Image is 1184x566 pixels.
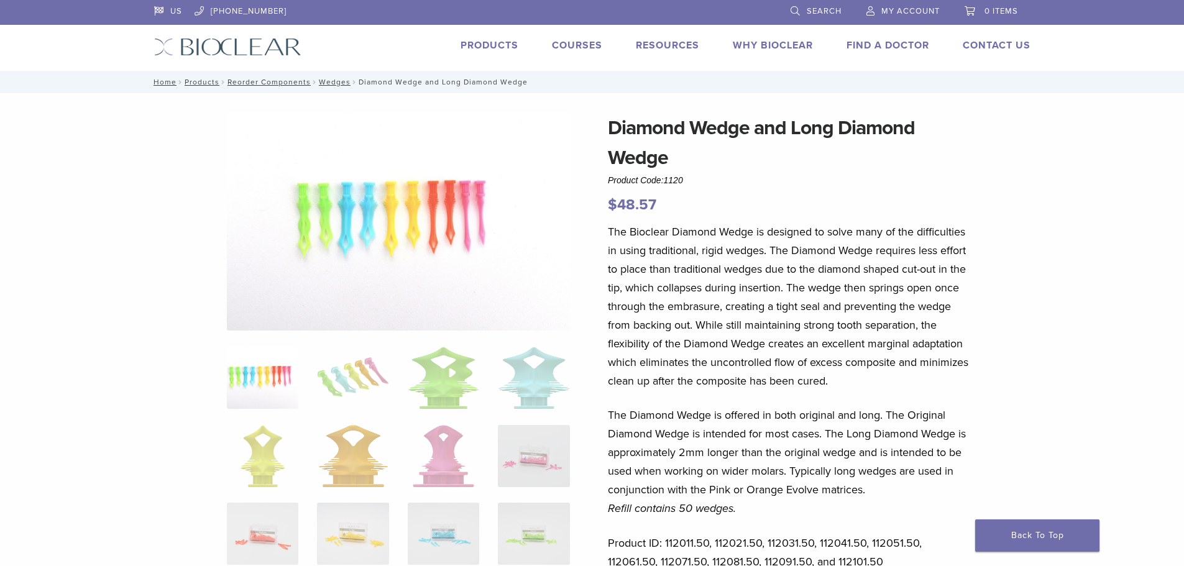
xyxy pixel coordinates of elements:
a: Find A Doctor [847,39,929,52]
img: Diamond Wedge and Long Diamond Wedge - Image 12 [498,503,569,565]
img: Diamond Wedge and Long Diamond Wedge - Image 9 [227,503,298,565]
img: Diamond Wedge and Long Diamond Wedge - Image 7 [413,425,474,487]
h1: Diamond Wedge and Long Diamond Wedge [608,113,973,173]
img: Diamond Wedge and Long Diamond Wedge - Image 4 [498,347,569,409]
span: $ [608,196,617,214]
span: / [177,79,185,85]
a: Products [461,39,518,52]
img: DSC_0187_v3-1920x1218-1-324x324.png [227,347,298,409]
a: Back To Top [975,519,1099,552]
span: Search [807,6,842,16]
img: DSC_0187_v3-1920x1218-1.png [227,113,570,331]
img: Bioclear [154,38,301,56]
span: 1120 [664,175,683,185]
a: Products [185,78,219,86]
a: Courses [552,39,602,52]
a: Reorder Components [227,78,311,86]
a: Wedges [319,78,351,86]
img: Diamond Wedge and Long Diamond Wedge - Image 8 [498,425,569,487]
a: Contact Us [963,39,1030,52]
a: Resources [636,39,699,52]
img: Diamond Wedge and Long Diamond Wedge - Image 6 [319,425,388,487]
img: Diamond Wedge and Long Diamond Wedge - Image 2 [317,347,388,409]
img: Diamond Wedge and Long Diamond Wedge - Image 5 [241,425,285,487]
span: / [311,79,319,85]
em: Refill contains 50 wedges. [608,501,736,515]
span: Product Code: [608,175,683,185]
img: Diamond Wedge and Long Diamond Wedge - Image 3 [408,347,479,409]
span: / [351,79,359,85]
p: The Diamond Wedge is offered in both original and long. The Original Diamond Wedge is intended fo... [608,406,973,518]
span: 0 items [984,6,1018,16]
img: Diamond Wedge and Long Diamond Wedge - Image 10 [317,503,388,565]
nav: Diamond Wedge and Long Diamond Wedge [145,71,1040,93]
span: My Account [881,6,940,16]
p: The Bioclear Diamond Wedge is designed to solve many of the difficulties in using traditional, ri... [608,222,973,390]
a: Why Bioclear [733,39,813,52]
a: Home [150,78,177,86]
span: / [219,79,227,85]
img: Diamond Wedge and Long Diamond Wedge - Image 11 [408,503,479,565]
bdi: 48.57 [608,196,656,214]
